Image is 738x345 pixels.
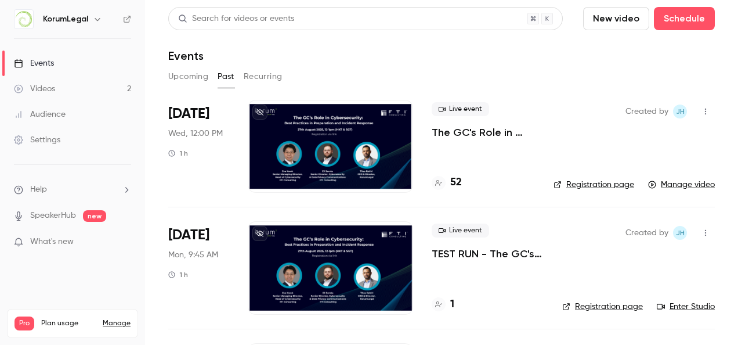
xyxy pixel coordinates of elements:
[432,102,489,116] span: Live event
[14,109,66,120] div: Audience
[30,184,47,196] span: Help
[15,10,33,28] img: KorumLegal
[583,7,649,30] button: New video
[30,236,74,248] span: What's new
[432,247,544,261] a: TEST RUN - The GC's Role in Cybersecurity: Best Practices in Preparation and Incident Response
[218,67,234,86] button: Past
[15,317,34,330] span: Pro
[676,105,685,118] span: JH
[432,175,462,191] a: 52
[14,134,60,146] div: Settings
[673,226,687,240] span: Jake Hu
[657,301,715,312] a: Enter Studio
[14,83,55,95] div: Videos
[83,210,106,222] span: new
[450,297,454,312] h4: 1
[178,13,294,25] div: Search for videos or events
[14,57,54,69] div: Events
[432,125,535,139] a: The GC's Role in Cybersecurity: Best Practices in Preparation and Incident Response
[244,67,283,86] button: Recurring
[168,100,229,193] div: Aug 27 Wed, 12:00 PM (Asia/Hong Kong)
[168,128,223,139] span: Wed, 12:00 PM
[30,210,76,222] a: SpeakerHub
[625,226,668,240] span: Created by
[43,13,88,25] h6: KorumLegal
[654,7,715,30] button: Schedule
[553,179,634,191] a: Registration page
[168,105,209,123] span: [DATE]
[676,226,685,240] span: JH
[168,221,229,314] div: Aug 25 Mon, 9:45 AM (Asia/Hong Kong)
[432,297,454,312] a: 1
[14,184,131,196] li: help-dropdown-opener
[562,301,643,312] a: Registration page
[41,319,96,328] span: Plan usage
[168,49,204,63] h1: Events
[103,319,131,328] a: Manage
[168,226,209,245] span: [DATE]
[625,105,668,118] span: Created by
[673,105,687,118] span: Jake Hu
[168,270,188,279] div: 1 h
[648,179,715,191] a: Manage video
[450,175,462,191] h4: 52
[168,149,188,158] div: 1 h
[168,249,218,261] span: Mon, 9:45 AM
[168,67,208,86] button: Upcoming
[432,224,489,238] span: Live event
